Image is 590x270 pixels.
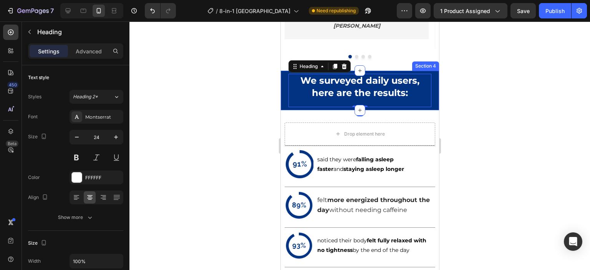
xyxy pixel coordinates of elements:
div: FFFFFF [85,174,121,181]
div: Color [28,174,40,181]
span: 1 product assigned [440,7,490,15]
span: Need republishing [317,7,356,14]
div: Text style [28,74,49,81]
iframe: Design area [281,22,439,270]
span: Heading 2* [73,93,98,100]
div: 450 [7,82,18,88]
span: 8-in-1 [GEOGRAPHIC_DATA] [219,7,290,15]
div: Open Intercom Messenger [564,232,582,251]
div: Publish [545,7,565,15]
div: Size [28,132,48,142]
div: Align [28,192,50,203]
div: Show more [58,214,94,221]
button: Show more [28,210,123,224]
button: 7 [3,3,57,18]
button: Heading 2* [70,90,123,104]
p: Settings [38,47,60,55]
div: Font [28,113,38,120]
span: / [216,7,218,15]
p: 7 [50,6,54,15]
span: Save [517,8,530,14]
button: Save [510,3,536,18]
div: Montserrat [85,114,121,121]
div: Undo/Redo [145,3,176,18]
div: Beta [6,141,18,147]
p: Heading [37,27,120,36]
button: 1 product assigned [434,3,507,18]
div: Styles [28,93,41,100]
div: Size [28,238,48,248]
button: Publish [539,3,571,18]
input: Auto [70,254,123,268]
div: Width [28,258,41,265]
p: Advanced [76,47,102,55]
